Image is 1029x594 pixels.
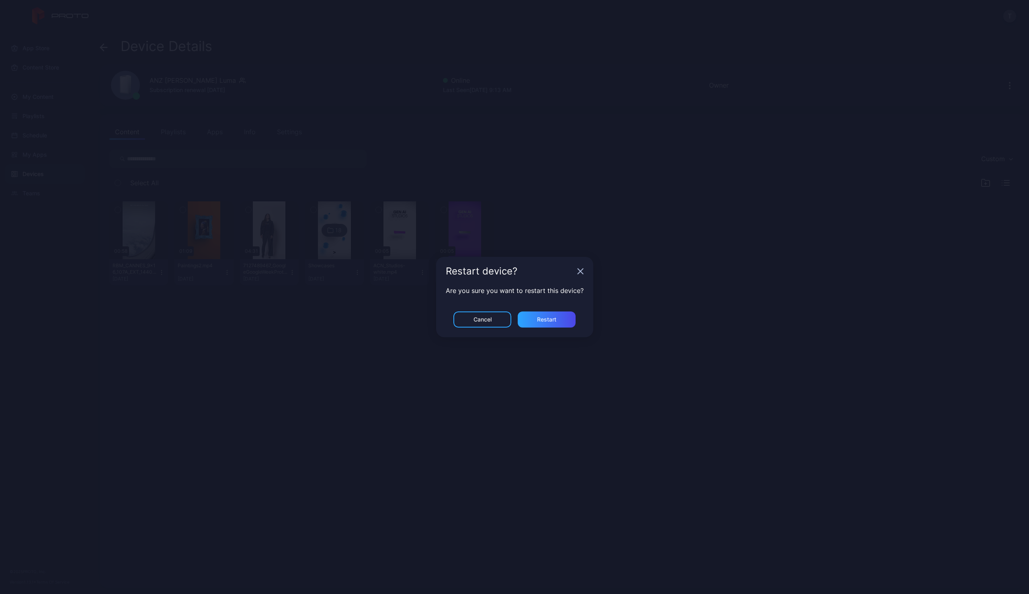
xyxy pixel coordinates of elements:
[518,311,576,328] button: Restart
[453,311,511,328] button: Cancel
[446,266,574,276] div: Restart device?
[474,316,492,323] div: Cancel
[446,286,584,295] p: Are you sure you want to restart this device?
[537,316,556,323] div: Restart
